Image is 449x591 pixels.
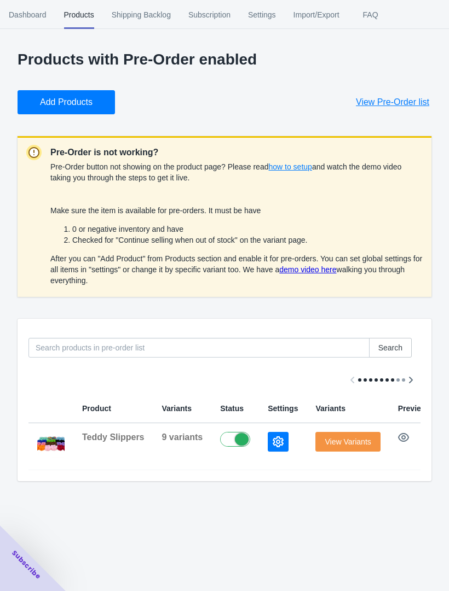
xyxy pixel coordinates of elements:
[357,1,384,29] span: FAQ
[50,146,423,159] p: Pre-Order is not working?
[369,338,412,358] button: Search
[18,90,115,114] button: Add Products
[248,1,276,29] span: Settings
[268,162,312,171] span: how to setup
[398,404,427,413] span: Preview
[37,432,65,458] img: IMG-0049.png
[268,404,298,413] span: Settings
[162,432,203,442] span: 9 variants
[28,338,370,358] input: Search products in pre-order list
[82,404,111,413] span: Product
[72,235,423,245] li: Checked for "Continue selling when out of stock" on the variant page.
[401,370,421,390] button: Scroll table right one column
[325,437,371,446] span: View Variants
[356,97,429,108] span: View Pre-Order list
[343,90,442,114] button: View Pre-Order list
[10,548,43,581] span: Subscribe
[293,1,339,29] span: Import/Export
[82,432,145,442] span: Teddy Slippers
[50,162,401,182] span: Pre-Order button not showing on the product page? Please read and watch the demo video taking you...
[220,404,244,413] span: Status
[50,206,423,285] span: Make sure the item is available for pre-orders. It must be have After you can "Add Product" from ...
[188,1,231,29] span: Subscription
[9,1,47,29] span: Dashboard
[378,343,402,352] span: Search
[112,1,171,29] span: Shipping Backlog
[64,1,94,29] span: Products
[72,224,423,235] li: 0 or negative inventory and have
[162,404,192,413] span: Variants
[279,265,336,274] a: demo video here
[315,404,345,413] span: Variants
[40,97,93,108] span: Add Products
[315,432,380,452] button: View Variants
[18,51,431,68] p: Products with Pre-Order enabled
